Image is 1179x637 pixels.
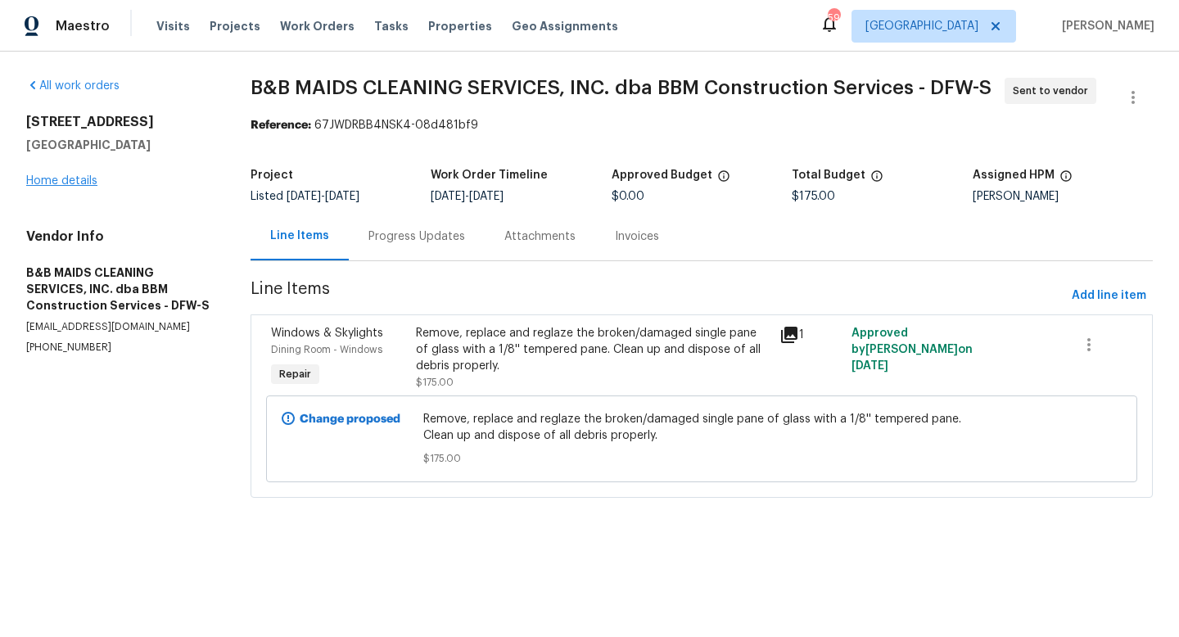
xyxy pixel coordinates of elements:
div: 1 [779,325,842,345]
div: 67JWDRBB4NSK4-08d481bf9 [251,117,1153,133]
div: 59 [828,10,839,26]
span: The total cost of line items that have been proposed by Opendoor. This sum includes line items th... [870,169,883,191]
span: Visits [156,18,190,34]
span: $175.00 [416,377,454,387]
h5: Approved Budget [612,169,712,181]
div: Line Items [270,228,329,244]
span: Sent to vendor [1013,83,1095,99]
span: Remove, replace and reglaze the broken/damaged single pane of glass with a 1/8'' tempered pane. C... [423,411,980,444]
b: Reference: [251,120,311,131]
span: Dining Room - Windows [271,345,382,355]
span: Tasks [374,20,409,32]
span: [DATE] [431,191,465,202]
span: Windows & Skylights [271,328,383,339]
span: The total cost of line items that have been approved by both Opendoor and the Trade Partner. This... [717,169,730,191]
span: $175.00 [423,450,980,467]
span: [PERSON_NAME] [1055,18,1154,34]
span: $0.00 [612,191,644,202]
span: Line Items [251,281,1065,311]
button: Add line item [1065,281,1153,311]
div: Attachments [504,228,576,245]
span: Maestro [56,18,110,34]
span: $175.00 [792,191,835,202]
h5: B&B MAIDS CLEANING SERVICES, INC. dba BBM Construction Services - DFW-S [26,264,211,314]
h5: [GEOGRAPHIC_DATA] [26,137,211,153]
span: Approved by [PERSON_NAME] on [851,328,973,372]
span: [DATE] [287,191,321,202]
div: Remove, replace and reglaze the broken/damaged single pane of glass with a 1/8'' tempered pane. C... [416,325,769,374]
span: [DATE] [851,360,888,372]
span: Listed [251,191,359,202]
span: - [287,191,359,202]
p: [PHONE_NUMBER] [26,341,211,355]
div: [PERSON_NAME] [973,191,1153,202]
div: Invoices [615,228,659,245]
span: Repair [273,366,318,382]
span: [DATE] [469,191,504,202]
span: Add line item [1072,286,1146,306]
h5: Total Budget [792,169,865,181]
h5: Work Order Timeline [431,169,548,181]
h5: Assigned HPM [973,169,1055,181]
span: Geo Assignments [512,18,618,34]
span: - [431,191,504,202]
span: Projects [210,18,260,34]
h2: [STREET_ADDRESS] [26,114,211,130]
div: Progress Updates [368,228,465,245]
a: All work orders [26,80,120,92]
b: Change proposed [300,413,400,425]
span: Properties [428,18,492,34]
p: [EMAIL_ADDRESS][DOMAIN_NAME] [26,320,211,334]
span: B&B MAIDS CLEANING SERVICES, INC. dba BBM Construction Services - DFW-S [251,78,992,97]
h5: Project [251,169,293,181]
span: [GEOGRAPHIC_DATA] [865,18,978,34]
span: Work Orders [280,18,355,34]
span: The hpm assigned to this work order. [1059,169,1073,191]
a: Home details [26,175,97,187]
h4: Vendor Info [26,228,211,245]
span: [DATE] [325,191,359,202]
